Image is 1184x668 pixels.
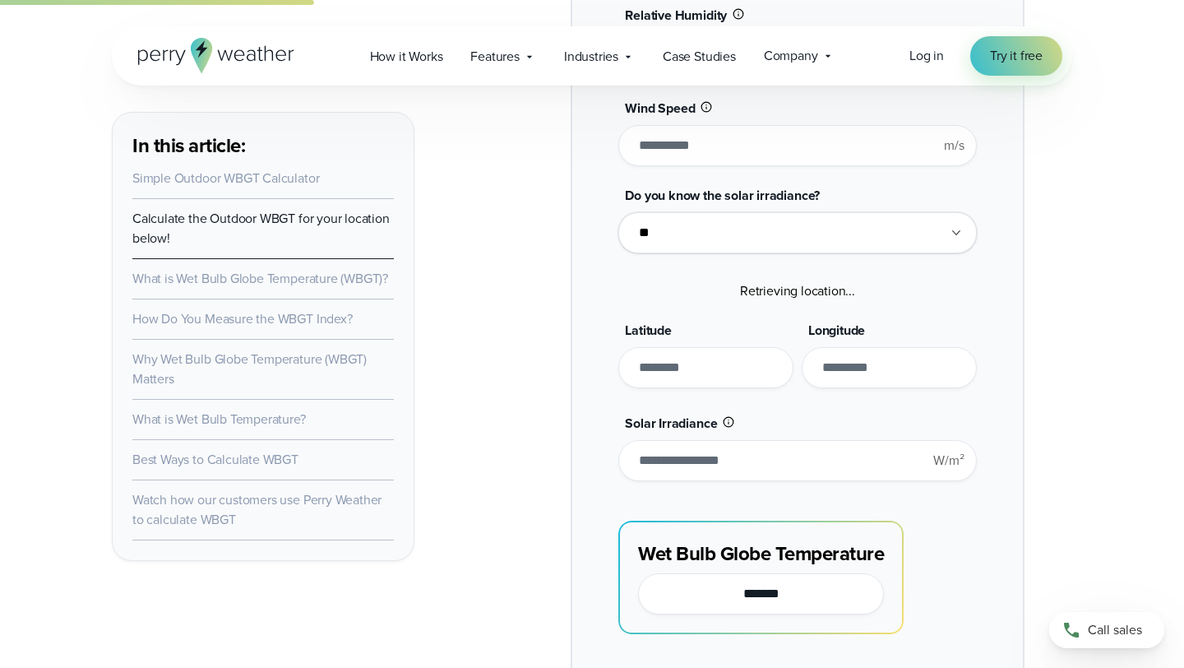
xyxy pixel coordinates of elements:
span: Company [764,46,818,66]
span: Latitude [625,321,672,340]
span: Log in [909,46,944,65]
span: Case Studies [663,47,736,67]
a: What is Wet Bulb Temperature? [132,410,306,429]
a: How Do You Measure the WBGT Index? [132,309,353,328]
span: How it Works [370,47,443,67]
span: Relative Humidity [625,6,727,25]
a: Log in [909,46,944,66]
span: Call sales [1088,620,1142,640]
span: Industries [564,47,618,67]
a: Try it free [970,36,1062,76]
span: Retrieving location... [740,281,855,300]
a: How it Works [356,39,457,73]
a: Watch how our customers use Perry Weather to calculate WBGT [132,490,382,529]
a: Best Ways to Calculate WBGT [132,450,298,469]
a: Why Wet Bulb Globe Temperature (WBGT) Matters [132,350,367,388]
span: Features [470,47,520,67]
h3: In this article: [132,132,394,159]
a: Simple Outdoor WBGT Calculator [132,169,319,188]
a: Call sales [1049,612,1164,648]
span: Wind Speed [625,99,695,118]
span: Longitude [808,321,865,340]
a: Case Studies [649,39,750,73]
span: Try it free [990,46,1043,66]
span: Solar Irradiance [625,414,717,433]
a: Calculate the Outdoor WBGT for your location below! [132,209,390,248]
span: Do you know the solar irradiance? [625,186,820,205]
a: What is Wet Bulb Globe Temperature (WBGT)? [132,269,388,288]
